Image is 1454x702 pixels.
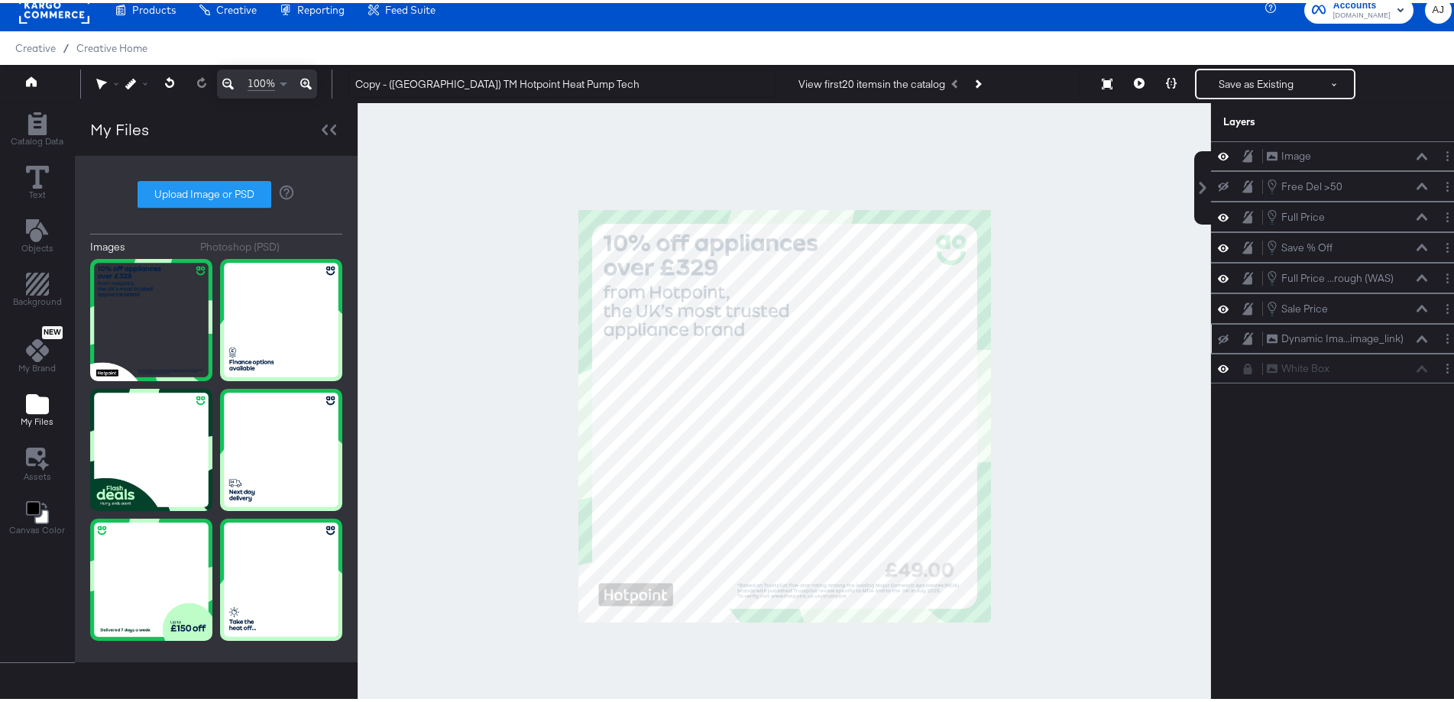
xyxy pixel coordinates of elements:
div: Dynamic Ima...image_link) [1281,328,1404,343]
a: Creative Home [76,39,147,51]
div: Sale Price [1281,299,1328,313]
span: Catalog Data [11,132,63,144]
button: Assets [15,440,60,484]
button: Text [17,159,58,202]
span: Reporting [297,1,345,13]
span: My Brand [18,359,56,371]
button: Save as Existing [1197,67,1316,95]
span: Assets [24,467,51,480]
div: Layers [1223,112,1379,126]
span: Creative [216,1,257,13]
button: Add Files [11,387,63,430]
span: My Files [21,412,53,425]
button: Add Rectangle [2,105,73,149]
div: Photoshop (PSD) [200,237,280,251]
button: Image [1266,145,1312,161]
button: NewMy Brand [9,320,65,377]
button: Dynamic Ima...image_link) [1266,328,1404,344]
div: Image [1281,146,1311,160]
span: Objects [21,239,53,251]
button: Images [90,237,189,251]
span: [DOMAIN_NAME] [1333,7,1391,19]
button: Full Price ...rough (WAS) [1266,267,1394,283]
button: Next Product [967,67,988,95]
div: Full Price [1281,207,1325,222]
button: Add Rectangle [4,267,71,310]
span: Canvas Color [9,521,65,533]
span: Feed Suite [385,1,436,13]
button: Full Price [1266,205,1326,222]
div: View first 20 items in the catalog [798,74,945,89]
button: Sale Price [1266,297,1329,314]
span: 100% [248,73,275,88]
div: My Files [90,115,149,137]
span: New [42,325,63,335]
div: Images [90,237,125,251]
button: Save % Off [1266,236,1333,253]
button: Add Text [12,212,63,256]
div: Full Price ...rough (WAS) [1281,268,1394,283]
div: Save % Off [1281,238,1333,252]
span: Products [132,1,176,13]
span: Background [13,293,62,305]
span: Text [29,186,46,198]
button: Free Del >50 [1266,175,1343,192]
button: Photoshop (PSD) [200,237,343,251]
div: Free Del >50 [1281,176,1342,191]
span: Creative [15,39,56,51]
span: / [56,39,76,51]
